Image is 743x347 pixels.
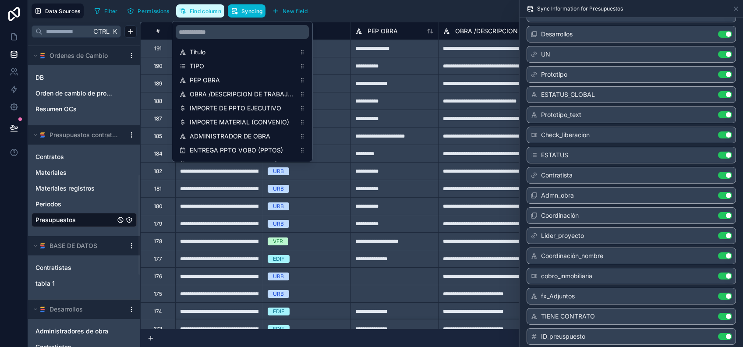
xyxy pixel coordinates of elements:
[35,105,77,113] span: Resumen OCs
[541,171,573,180] span: Contratista
[32,303,124,315] button: SmartSuite logoDesarrollos
[190,76,296,85] span: PEP OBRA
[39,131,46,138] img: SmartSuite logo
[154,220,162,227] div: 179
[50,51,108,60] span: Ordenes de Cambio
[541,30,573,39] span: Desarrollos
[541,131,590,139] span: Check_liberacion
[154,290,162,297] div: 175
[228,4,269,18] a: Syncing
[541,191,574,200] span: Admn_obra
[35,73,44,82] span: DB
[112,28,118,35] span: K
[154,98,162,105] div: 188
[35,327,108,336] span: Administradores de obra
[124,4,172,18] button: Permissions
[190,48,296,57] span: Título
[32,181,137,195] div: Materiales registros
[154,203,163,210] div: 180
[104,8,118,14] span: Filter
[35,184,115,193] a: Materiales registros
[541,272,592,280] span: cobro_inmobiliaria
[154,168,162,175] div: 182
[35,279,115,288] a: tabla 1
[273,255,284,263] div: EDIF
[35,168,67,177] span: Materiales
[368,27,398,35] span: PEP OBRA
[32,324,137,338] div: Administradores de obra
[35,152,115,161] a: Contratos
[190,146,296,155] span: ENTREGA PPTO VOBO (PPTOS)
[541,312,595,321] span: TIENE CONTRATO
[154,255,162,262] div: 177
[190,62,296,71] span: TIPO
[39,242,46,249] img: SmartSuite logo
[541,332,585,341] span: ID_preuspuesto
[190,132,296,141] span: ADMINISTRADOR DE OBRA
[32,4,84,18] button: Data Sources
[154,133,162,140] div: 185
[35,73,115,82] a: DB
[273,325,284,333] div: EDIF
[154,45,162,52] div: 191
[541,50,550,59] span: UN
[273,237,283,245] div: VER
[154,273,162,280] div: 176
[35,152,64,161] span: Contratos
[92,26,110,37] span: Ctrl
[273,167,284,175] div: URB
[283,8,308,14] span: New field
[32,86,137,100] div: Orden de cambio de producción
[273,220,284,228] div: URB
[154,238,162,245] div: 178
[541,90,595,99] span: ESTATUS_GLOBAL
[32,102,137,116] div: Resumen OCs
[32,50,124,62] button: SmartSuite logoOrdenes de Cambio
[190,104,296,113] span: IMPORTE DE PPTO EJECUTIVO
[541,70,567,79] span: Prototipo
[32,276,137,290] div: tabla 1
[35,184,95,193] span: Materiales registros
[228,4,265,18] button: Syncing
[35,168,115,177] a: Materiales
[273,273,284,280] div: URB
[154,63,163,70] div: 190
[39,52,46,59] img: SmartSuite logo
[176,4,224,18] button: Find column
[541,151,568,159] span: ESTATUS
[154,185,162,192] div: 181
[35,263,115,272] a: Contratistas
[32,166,137,180] div: Materiales
[32,240,124,252] button: SmartSuite logoBASE DE DATOS
[50,131,120,139] span: Presupuestos contratos y materiales
[35,89,115,98] span: Orden de cambio de producción
[190,160,296,169] span: LIBERACION PRESUPUESTO ( PPTOS)
[35,216,115,224] a: Presupuestos
[50,241,97,250] span: BASE DE DATOS
[91,4,121,18] button: Filter
[124,4,176,18] a: Permissions
[32,213,137,227] div: Presupuestos
[190,118,296,127] span: IMPORTE MATERIAL (CONVENIO)
[541,110,581,119] span: Prototipo_text
[138,8,169,14] span: Permissions
[190,8,221,14] span: Find column
[35,200,61,209] span: Periodos
[35,200,115,209] a: Periodos
[154,115,162,122] div: 187
[35,105,115,113] a: Resumen OCs
[35,327,115,336] a: Administradores de obra
[537,5,623,12] span: Sync Information for Presupuestos
[241,8,262,14] span: Syncing
[32,261,137,275] div: Contratistas
[273,308,284,315] div: EDIF
[190,90,296,99] span: OBRA /DESCRIPCION DE TRABAJOS
[273,202,284,210] div: URB
[541,292,575,301] span: fx_Adjuntos
[541,251,603,260] span: Coordinación_nombre
[172,21,312,162] div: scrollable content
[32,150,137,164] div: Contratos
[273,185,284,193] div: URB
[154,308,162,315] div: 174
[45,8,81,14] span: Data Sources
